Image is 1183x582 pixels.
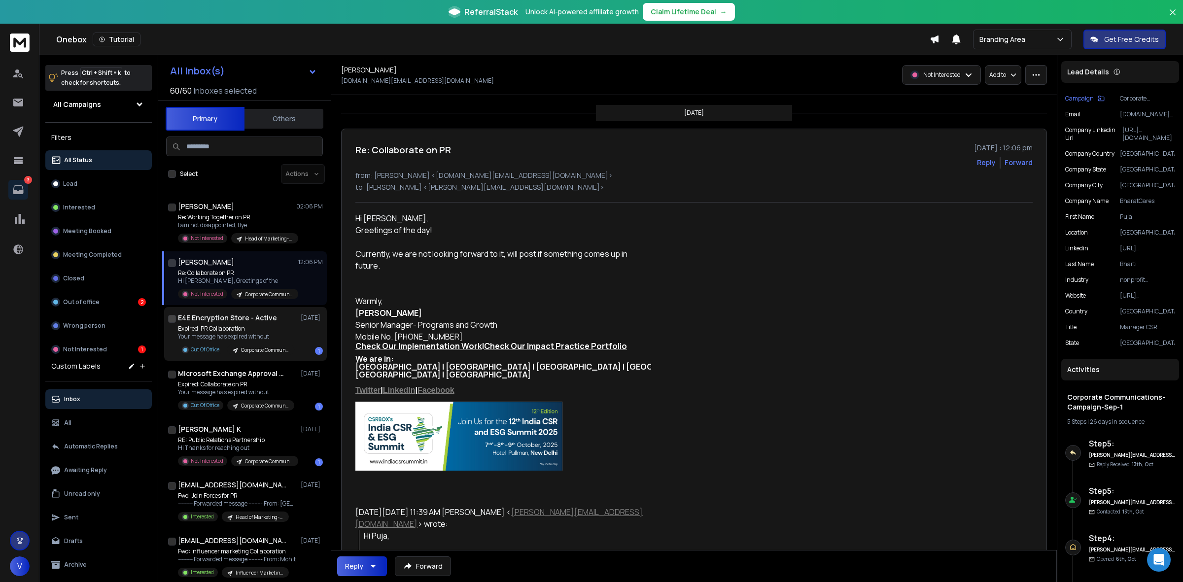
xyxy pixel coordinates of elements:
p: Your message has expired without [178,333,294,341]
p: Interested [63,204,95,211]
p: Meeting Completed [63,251,122,259]
p: Out of office [63,298,100,306]
p: title [1065,323,1077,331]
h1: Re: Collaborate on PR [355,143,451,157]
p: Corporate Communications-Campaign-Sep-1 [1120,95,1175,103]
span: 13th, Oct [1122,508,1144,515]
p: Inbox [64,395,80,403]
div: [DATE][DATE] 11:39 AM [PERSON_NAME] < > wrote: [355,506,643,530]
button: Unread only [45,484,152,504]
button: Tutorial [93,33,140,46]
button: Campaign [1065,95,1105,103]
p: Hi Thanks for reaching out [178,444,296,452]
div: Hi Puja, [364,530,643,542]
p: [URL][DOMAIN_NAME] [1120,244,1175,252]
p: Last Name [1065,260,1094,268]
p: Company Linkedin Url [1065,126,1122,142]
button: Drafts [45,531,152,551]
p: Senior Manager- Programs and Growth Mobile No. [PHONE_NUMBER] [355,319,643,342]
a: Facebook [418,386,454,394]
p: First Name [1065,213,1094,221]
button: Meeting Completed [45,245,152,265]
p: [DATE] [301,370,323,377]
h3: Custom Labels [51,361,101,371]
p: ---------- Forwarded message --------- From: [GEOGRAPHIC_DATA] [178,500,296,508]
p: [DATE] [301,537,323,545]
p: to: [PERSON_NAME] <[PERSON_NAME][EMAIL_ADDRESS][DOMAIN_NAME]> [355,182,1033,192]
span: 13th, Oct [1132,461,1153,468]
p: Branding Area [979,34,1029,44]
p: Unlock AI-powered affiliate growth [525,7,639,17]
p: [GEOGRAPHIC_DATA] [1120,229,1175,237]
span: Check Our Implementation Work [355,341,482,351]
p: Head of Marketing-Campaign-Sep-1 [245,235,292,242]
span: ReferralStack [464,6,518,18]
button: Reply [977,158,996,168]
span: 60 / 60 [170,85,192,97]
button: V [10,556,30,576]
p: Reply Received [1097,461,1153,468]
p: Add to [989,71,1006,79]
p: Press to check for shortcuts. [61,68,131,88]
p: Campaign [1065,95,1094,103]
p: All Status [64,156,92,164]
h6: [PERSON_NAME][EMAIL_ADDRESS][DOMAIN_NAME] [1089,451,1175,459]
p: Automatic Replies [64,443,118,450]
p: Fwd: Influencer marketing Collaboration [178,548,296,555]
p: [DOMAIN_NAME][EMAIL_ADDRESS][DOMAIN_NAME] [341,77,494,85]
p: Not Interested [923,71,961,79]
p: Wrong person [63,322,105,330]
p: I am not disappointed, Bye [178,221,296,229]
p: [GEOGRAPHIC_DATA] [1120,166,1175,173]
a: 3 [8,180,28,200]
button: All Status [45,150,152,170]
h6: Step 4 : [1089,532,1175,544]
p: Expired: PR Collaboration [178,325,294,333]
span: Ctrl + Shift + k [80,67,122,78]
button: Primary [166,107,244,131]
button: Not Interested1 [45,340,152,359]
p: Not Interested [63,345,107,353]
button: Meeting Booked [45,221,152,241]
p: RE: Public Relations Partnership [178,436,296,444]
p: website [1065,292,1086,300]
span: | | [355,386,454,394]
h6: Step 5 : [1089,438,1175,449]
div: 1 [138,345,146,353]
button: Reply [337,556,387,576]
p: Expired: Collaborate on PR [178,380,294,388]
b: I [355,341,627,351]
div: 2 [138,298,146,306]
p: Country [1065,308,1087,315]
span: 26 days in sequence [1090,417,1145,426]
label: Select [180,170,198,178]
p: Bharti [1120,260,1175,268]
b: We are in: [GEOGRAPHIC_DATA] I [GEOGRAPHIC_DATA] I [GEOGRAPHIC_DATA] I [GEOGRAPHIC_DATA] [GEOGRAP... [355,353,713,379]
p: 12:06 PM [298,258,323,266]
h6: [PERSON_NAME][EMAIL_ADDRESS][DOMAIN_NAME] [1089,546,1175,553]
p: [DOMAIN_NAME][EMAIL_ADDRESS][DOMAIN_NAME] [1120,110,1175,118]
p: Not Interested [191,290,223,298]
div: Reply [345,561,363,571]
p: Company Name [1065,197,1109,205]
p: [DATE] [684,109,704,117]
div: Activities [1061,359,1179,380]
p: 3 [24,176,32,184]
p: [GEOGRAPHIC_DATA] [1120,308,1175,315]
p: [DATE] [301,481,323,489]
p: Re: Collaborate on PR [178,269,296,277]
a: Twitter [355,386,381,394]
p: Hi [PERSON_NAME], Greetings of the [178,277,296,285]
p: from: [PERSON_NAME] <[DOMAIN_NAME][EMAIL_ADDRESS][DOMAIN_NAME]> [355,171,1033,180]
p: Corporate Communications-Campaign-Sep-1 [245,458,292,465]
p: [DATE] [301,425,323,433]
h3: Filters [45,131,152,144]
p: linkedin [1065,244,1088,252]
div: Currently, we are not looking forward to it, will post if something comes up in future. [355,248,643,272]
p: State [1065,339,1079,347]
button: Closed [45,269,152,288]
a: [PERSON_NAME][EMAIL_ADDRESS][DOMAIN_NAME] [355,507,643,529]
button: All Campaigns [45,95,152,114]
h1: [EMAIL_ADDRESS][DOMAIN_NAME] +1 [178,536,286,546]
p: Your message has expired without [178,388,294,396]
